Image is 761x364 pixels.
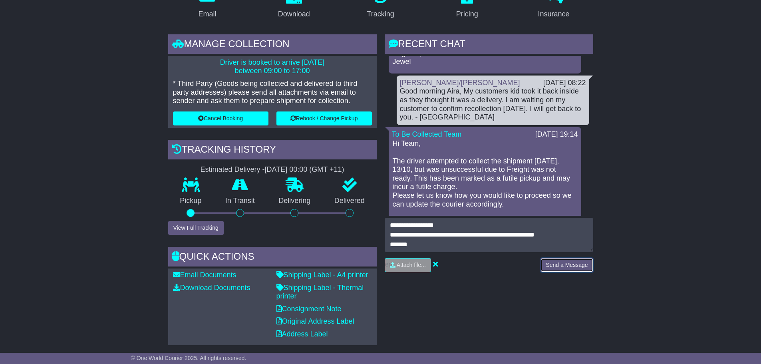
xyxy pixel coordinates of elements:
div: [DATE] 19:14 [535,130,578,139]
div: Quick Actions [168,247,377,269]
p: Hi Team, The driver attempted to collect the shipment [DATE], 13/10, but was unsuccessful due to ... [393,139,577,235]
a: To Be Collected Team [392,130,462,138]
div: RECENT CHAT [385,34,593,56]
p: Driver is booked to arrive [DATE] between 09:00 to 17:00 [173,58,372,76]
a: [PERSON_NAME]/[PERSON_NAME] [400,79,520,87]
div: Email [198,9,216,20]
a: Shipping Label - A4 printer [276,271,368,279]
div: Tracking history [168,140,377,161]
p: In Transit [213,197,267,205]
p: * Third Party (Goods being collected and delivered to third party addresses) please send all atta... [173,80,372,105]
div: Good morning Aira, My customers kid took it back inside as they thought it was a delivery. I am w... [400,87,586,121]
div: Download [278,9,310,20]
div: [DATE] 00:00 (GMT +11) [265,165,344,174]
button: View Full Tracking [168,221,224,235]
a: Download Documents [173,284,250,292]
a: Original Address Label [276,317,354,325]
div: Manage collection [168,34,377,56]
a: Shipping Label - Thermal printer [276,284,364,300]
button: Rebook / Change Pickup [276,111,372,125]
p: Delivered [322,197,377,205]
div: Tracking [367,9,394,20]
div: Insurance [538,9,570,20]
div: [DATE] 08:22 [543,79,586,88]
a: Email Documents [173,271,236,279]
div: Pricing [456,9,478,20]
p: Pickup [168,197,214,205]
a: Address Label [276,330,328,338]
a: Consignment Note [276,305,342,313]
p: Regards, Jewel [393,49,577,66]
div: Estimated Delivery - [168,165,377,174]
button: Send a Message [540,258,593,272]
button: Cancel Booking [173,111,268,125]
span: © One World Courier 2025. All rights reserved. [131,355,246,361]
p: Delivering [267,197,323,205]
